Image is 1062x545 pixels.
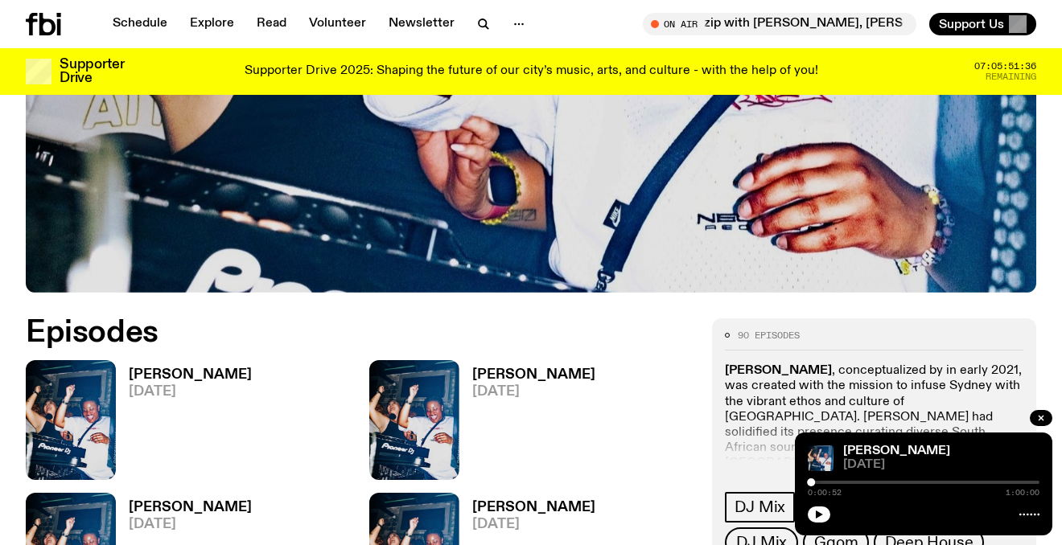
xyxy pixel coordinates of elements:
a: Read [247,13,296,35]
span: [DATE] [129,385,252,399]
a: DJ Mix [725,492,795,522]
span: [DATE] [472,385,595,399]
h3: [PERSON_NAME] [472,501,595,514]
span: Support Us [939,17,1004,31]
h3: [PERSON_NAME] [129,368,252,382]
a: [PERSON_NAME] [843,445,950,457]
a: Volunteer [299,13,376,35]
a: [PERSON_NAME][DATE] [116,368,252,480]
h2: Episodes [26,318,693,347]
span: 90 episodes [738,331,800,340]
span: DJ Mix [735,498,785,516]
button: On Airdot.zip with [PERSON_NAME], [PERSON_NAME] and [PERSON_NAME] [643,13,916,35]
p: , conceptualized by in early 2021, was created with the mission to infuse Sydney with the vibrant... [725,363,1023,502]
a: [PERSON_NAME][DATE] [459,368,595,480]
h3: [PERSON_NAME] [472,368,595,382]
span: [DATE] [472,518,595,531]
a: Explore [180,13,244,35]
strong: [PERSON_NAME] [725,364,832,377]
span: Remaining [986,72,1036,81]
span: 1:00:00 [1006,489,1039,497]
a: Schedule [103,13,177,35]
p: Supporter Drive 2025: Shaping the future of our city’s music, arts, and culture - with the help o... [245,64,818,79]
h3: Supporter Drive [60,58,124,85]
span: [DATE] [843,459,1039,471]
a: Newsletter [379,13,464,35]
button: Support Us [929,13,1036,35]
span: [DATE] [129,518,252,531]
span: 0:00:52 [808,489,842,497]
span: 07:05:51:36 [974,62,1036,71]
h3: [PERSON_NAME] [129,501,252,514]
